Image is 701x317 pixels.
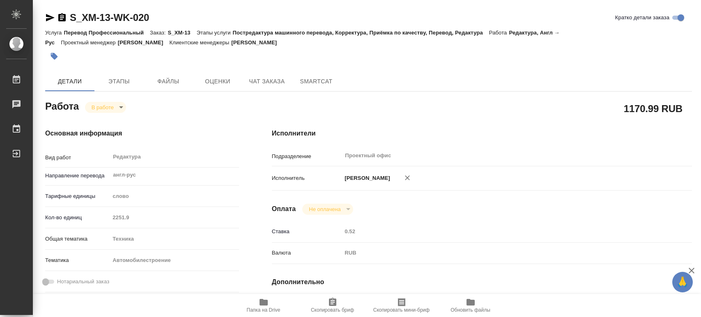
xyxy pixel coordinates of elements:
button: Папка на Drive [229,294,298,317]
input: Пустое поле [342,225,657,237]
span: Чат заказа [247,76,287,87]
p: [PERSON_NAME] [231,39,283,46]
h4: Основная информация [45,129,239,138]
span: Скопировать бриф [311,307,354,313]
div: В работе [302,204,353,215]
p: Этапы услуги [197,30,233,36]
p: Заказ: [150,30,168,36]
h4: Исполнители [272,129,692,138]
span: 🙏 [676,273,690,291]
span: SmartCat [296,76,336,87]
p: Направление перевода [45,172,110,180]
span: Скопировать мини-бриф [373,307,430,313]
span: Детали [50,76,90,87]
p: Работа [489,30,509,36]
span: Этапы [99,76,139,87]
p: Услуга [45,30,64,36]
h4: Дополнительно [272,277,692,287]
span: Оценки [198,76,237,87]
p: Клиентские менеджеры [170,39,232,46]
p: Исполнитель [272,174,342,182]
div: слово [110,189,239,203]
span: Обновить файлы [450,307,490,313]
p: Тематика [45,256,110,264]
button: Скопировать бриф [298,294,367,317]
p: Вид работ [45,154,110,162]
button: Скопировать мини-бриф [367,294,436,317]
input: Пустое поле [110,211,239,223]
p: [PERSON_NAME] [342,174,390,182]
p: S_XM-13 [168,30,197,36]
p: Проектный менеджер [61,39,117,46]
p: Валюта [272,249,342,257]
p: Тарифные единицы [45,192,110,200]
div: Автомобилестроение [110,253,239,267]
div: В работе [85,102,126,113]
p: Ставка [272,227,342,236]
p: [PERSON_NAME] [118,39,170,46]
span: Кратко детали заказа [615,14,669,22]
button: Удалить исполнителя [398,169,416,187]
h2: Работа [45,98,79,113]
h2: 1170.99 RUB [624,101,683,115]
button: Обновить файлы [436,294,505,317]
p: Перевод Профессиональный [64,30,150,36]
div: Техника [110,232,239,246]
button: Скопировать ссылку для ЯМессенджера [45,13,55,23]
p: Подразделение [272,152,342,161]
span: Файлы [149,76,188,87]
button: В работе [89,104,116,111]
button: Добавить тэг [45,47,63,65]
button: Скопировать ссылку [57,13,67,23]
a: S_XM-13-WK-020 [70,12,149,23]
h4: Оплата [272,204,296,214]
button: Не оплачена [306,206,343,213]
span: Нотариальный заказ [57,278,109,286]
p: Общая тематика [45,235,110,243]
p: Постредактура машинного перевода, Корректура, Приёмка по качеству, Перевод, Редактура [233,30,489,36]
div: RUB [342,246,657,260]
button: 🙏 [672,272,693,292]
span: Папка на Drive [247,307,280,313]
p: Кол-во единиц [45,214,110,222]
